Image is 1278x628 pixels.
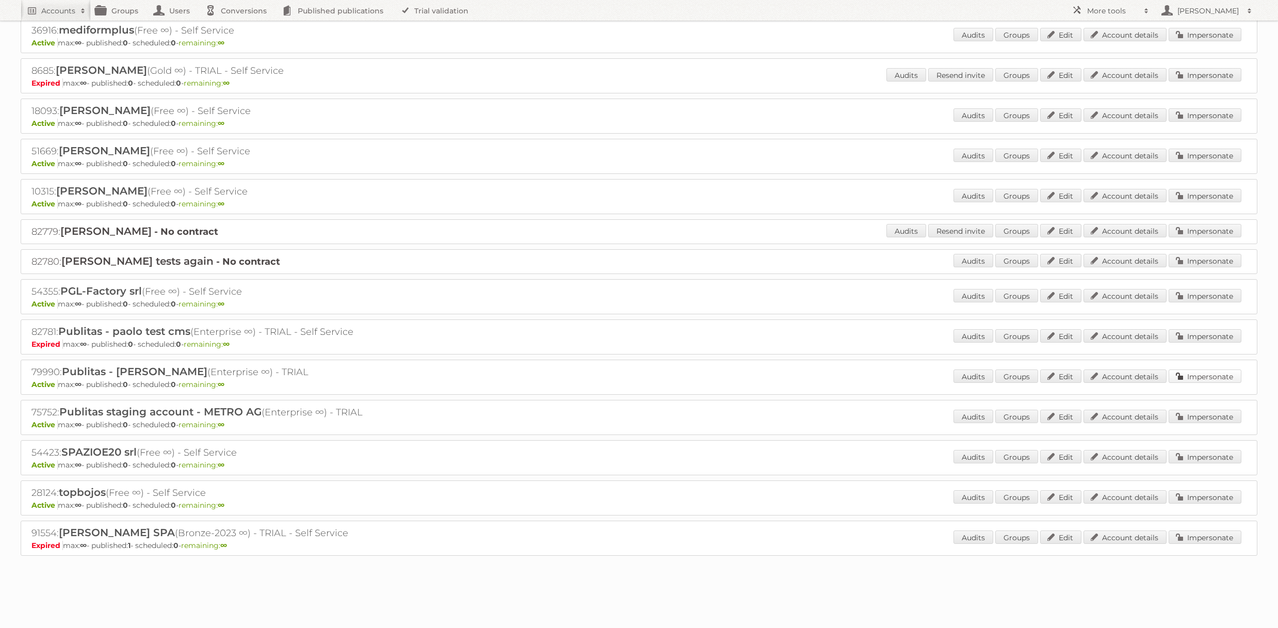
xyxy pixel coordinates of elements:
[31,460,1247,470] p: max: - published: - scheduled: -
[31,78,63,88] span: Expired
[928,224,993,237] a: Resend invite
[1169,28,1241,41] a: Impersonate
[1083,28,1167,41] a: Account details
[1169,254,1241,267] a: Impersonate
[1040,68,1081,82] a: Edit
[218,501,224,510] strong: ∞
[171,299,176,309] strong: 0
[75,299,82,309] strong: ∞
[1040,28,1081,41] a: Edit
[179,299,224,309] span: remaining:
[179,380,224,389] span: remaining:
[59,104,151,117] span: [PERSON_NAME]
[1083,68,1167,82] a: Account details
[123,119,128,128] strong: 0
[171,119,176,128] strong: 0
[75,38,82,47] strong: ∞
[1083,410,1167,423] a: Account details
[1040,189,1081,202] a: Edit
[31,256,280,267] a: 82780:[PERSON_NAME] tests again - No contract
[1083,224,1167,237] a: Account details
[1169,108,1241,122] a: Impersonate
[995,369,1038,383] a: Groups
[31,541,1247,550] p: max: - published: - scheduled: -
[31,365,393,379] h2: 79990: (Enterprise ∞) - TRIAL
[953,329,993,343] a: Audits
[1169,410,1241,423] a: Impersonate
[184,340,230,349] span: remaining:
[181,541,227,550] span: remaining:
[218,460,224,470] strong: ∞
[31,340,1247,349] p: max: - published: - scheduled: -
[171,460,176,470] strong: 0
[1040,224,1081,237] a: Edit
[995,189,1038,202] a: Groups
[171,501,176,510] strong: 0
[179,501,224,510] span: remaining:
[75,501,82,510] strong: ∞
[179,159,224,168] span: remaining:
[218,420,224,429] strong: ∞
[60,285,142,297] span: PGL-Factory srl
[179,38,224,47] span: remaining:
[1169,289,1241,302] a: Impersonate
[1169,224,1241,237] a: Impersonate
[179,119,224,128] span: remaining:
[58,325,190,337] span: Publitas - paolo test cms
[1040,149,1081,162] a: Edit
[31,406,393,419] h2: 75752: (Enterprise ∞) - TRIAL
[953,450,993,463] a: Audits
[995,410,1038,423] a: Groups
[31,38,1247,47] p: max: - published: - scheduled: -
[953,289,993,302] a: Audits
[60,225,152,237] span: [PERSON_NAME]
[56,185,148,197] span: [PERSON_NAME]
[179,460,224,470] span: remaining:
[995,530,1038,544] a: Groups
[31,486,393,500] h2: 28124: (Free ∞) - Self Service
[953,254,993,267] a: Audits
[995,108,1038,122] a: Groups
[886,224,926,237] a: Audits
[31,340,63,349] span: Expired
[59,406,262,418] span: Publitas staging account - METRO AG
[75,199,82,208] strong: ∞
[31,420,1247,429] p: max: - published: - scheduled: -
[31,299,58,309] span: Active
[953,28,993,41] a: Audits
[995,490,1038,504] a: Groups
[1169,530,1241,544] a: Impersonate
[223,78,230,88] strong: ∞
[75,420,82,429] strong: ∞
[179,199,224,208] span: remaining:
[59,486,106,498] span: topbojos
[171,38,176,47] strong: 0
[218,380,224,389] strong: ∞
[1040,369,1081,383] a: Edit
[123,299,128,309] strong: 0
[1083,149,1167,162] a: Account details
[123,420,128,429] strong: 0
[31,380,58,389] span: Active
[75,119,82,128] strong: ∞
[1169,68,1241,82] a: Impersonate
[31,185,393,198] h2: 10315: (Free ∞) - Self Service
[1169,369,1241,383] a: Impersonate
[154,226,218,237] strong: - No contract
[31,380,1247,389] p: max: - published: - scheduled: -
[995,149,1038,162] a: Groups
[1040,254,1081,267] a: Edit
[995,450,1038,463] a: Groups
[75,460,82,470] strong: ∞
[1040,108,1081,122] a: Edit
[123,159,128,168] strong: 0
[59,526,175,539] span: [PERSON_NAME] SPA
[216,256,280,267] strong: - No contract
[218,199,224,208] strong: ∞
[31,299,1247,309] p: max: - published: - scheduled: -
[80,340,87,349] strong: ∞
[171,159,176,168] strong: 0
[31,104,393,118] h2: 18093: (Free ∞) - Self Service
[1169,490,1241,504] a: Impersonate
[953,410,993,423] a: Audits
